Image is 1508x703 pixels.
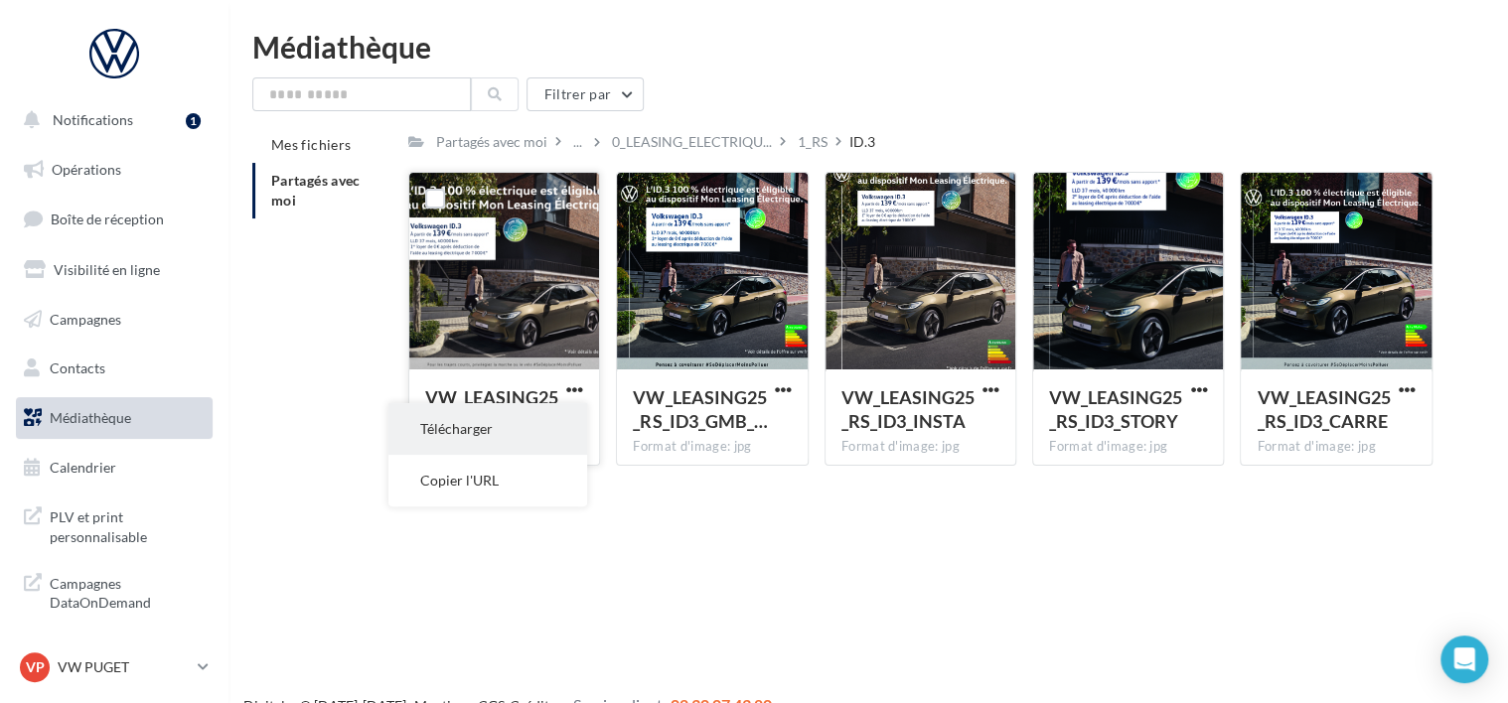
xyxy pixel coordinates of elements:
a: Visibilité en ligne [12,249,217,291]
button: Télécharger [388,403,587,455]
a: PLV et print personnalisable [12,495,217,554]
div: Open Intercom Messenger [1440,635,1488,683]
div: Partagés avec moi [436,132,547,152]
a: Campagnes [12,299,217,341]
button: Filtrer par [527,77,644,111]
a: Boîte de réception [12,198,217,240]
span: Campagnes [50,310,121,327]
span: VP [26,657,45,677]
span: Partagés avec moi [271,172,361,209]
button: Notifications 1 [12,99,209,141]
div: 1_RS [798,132,828,152]
div: Médiathèque [252,32,1484,62]
span: VW_LEASING25_RS_ID3_GMB [425,386,558,432]
div: 1 [186,113,201,129]
span: Contacts [50,359,105,376]
span: VW_LEASING25_RS_ID3_CARRE [1257,386,1390,432]
span: 0_LEASING_ELECTRIQU... [612,132,772,152]
span: Médiathèque [50,409,131,426]
a: Opérations [12,149,217,191]
span: VW_LEASING25_RS_ID3_INSTA [841,386,975,432]
span: Calendrier [50,459,116,476]
a: Contacts [12,348,217,389]
div: ID.3 [849,132,875,152]
span: Notifications [53,111,133,128]
span: Opérations [52,161,121,178]
span: VW_LEASING25_RS_ID3_GMB_720x720px [633,386,767,432]
a: Campagnes DataOnDemand [12,562,217,621]
p: VW PUGET [58,657,190,677]
span: Boîte de réception [51,211,164,227]
span: PLV et print personnalisable [50,503,205,546]
a: VP VW PUGET [16,648,213,686]
button: Copier l'URL [388,455,587,506]
div: Format d'image: jpg [841,438,999,456]
span: Mes fichiers [271,136,351,153]
div: ... [569,128,586,156]
a: Médiathèque [12,397,217,439]
a: Calendrier [12,447,217,489]
span: Visibilité en ligne [54,261,160,278]
div: Format d'image: jpg [633,438,791,456]
div: Format d'image: jpg [1049,438,1207,456]
span: VW_LEASING25_RS_ID3_STORY [1049,386,1182,432]
div: Format d'image: jpg [1257,438,1415,456]
span: Campagnes DataOnDemand [50,570,205,613]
